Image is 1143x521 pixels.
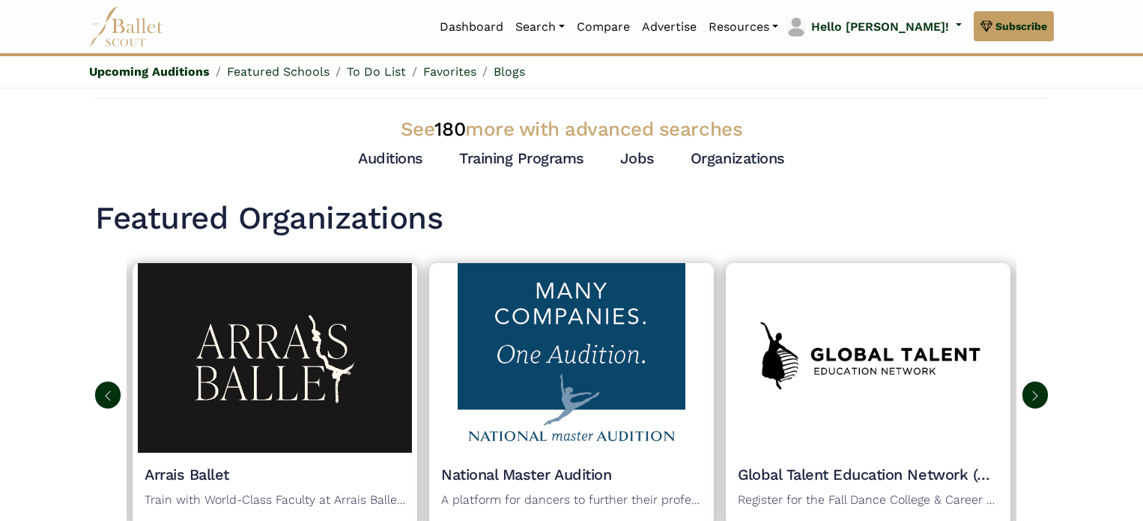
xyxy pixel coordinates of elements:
a: Resources [703,11,784,43]
p: Hello [PERSON_NAME]! [811,17,949,37]
a: Advertise [636,11,703,43]
img: profile picture [786,16,807,37]
h1: Featured Organizations [95,198,1048,239]
a: Featured Schools [227,64,330,79]
span: Subscribe [995,18,1047,34]
a: To Do List [347,64,406,79]
a: Compare [571,11,636,43]
a: Auditions [358,149,423,167]
a: Search [509,11,571,43]
a: profile picture Hello [PERSON_NAME]! [784,15,962,39]
h3: See more with advanced searches [95,117,1048,142]
a: Upcoming Auditions [89,64,210,79]
a: Organizations [691,149,785,167]
a: Dashboard [434,11,509,43]
img: gem.svg [980,18,992,34]
a: Training Programs [459,149,584,167]
a: Favorites [423,64,476,79]
a: Subscribe [974,11,1054,41]
a: Jobs [620,149,655,167]
span: 180 [434,118,465,140]
a: Blogs [494,64,525,79]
